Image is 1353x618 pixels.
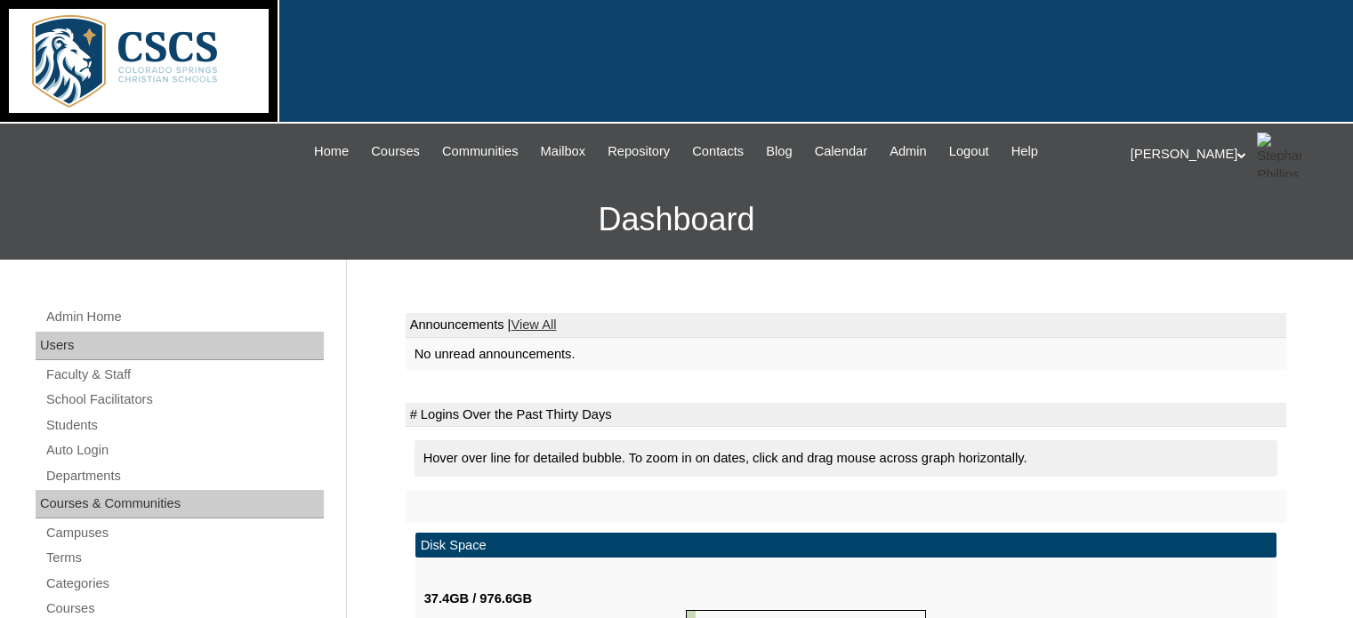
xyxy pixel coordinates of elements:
a: School Facilitators [44,389,324,411]
span: Communities [442,141,519,162]
span: Blog [766,141,792,162]
a: Calendar [806,141,876,162]
div: [PERSON_NAME] [1131,132,1335,177]
a: Mailbox [532,141,595,162]
span: Admin [890,141,927,162]
h3: Dashboard [9,180,1344,260]
a: Faculty & Staff [44,364,324,386]
a: Admin [881,141,936,162]
a: Help [1003,141,1047,162]
a: Admin Home [44,306,324,328]
a: Courses [362,141,429,162]
a: Blog [757,141,801,162]
a: Auto Login [44,439,324,461]
span: Mailbox [541,141,586,162]
a: Contacts [683,141,753,162]
a: Campuses [44,522,324,544]
img: Stephanie Phillips [1257,132,1301,177]
a: Logout [940,141,998,162]
a: Communities [433,141,528,162]
span: Logout [949,141,989,162]
span: Help [1011,141,1038,162]
a: Terms [44,547,324,569]
span: Courses [371,141,420,162]
span: Calendar [815,141,867,162]
a: Home [305,141,358,162]
td: Announcements | [406,313,1286,338]
td: No unread announcements. [406,338,1286,371]
a: Repository [599,141,679,162]
div: 37.4GB / 976.6GB [424,590,686,608]
a: Departments [44,465,324,487]
a: View All [511,317,556,332]
td: # Logins Over the Past Thirty Days [406,403,1286,428]
td: Disk Space [415,533,1276,558]
span: Repository [608,141,670,162]
a: Categories [44,573,324,595]
span: Contacts [692,141,744,162]
div: Courses & Communities [36,490,324,518]
a: Students [44,414,324,437]
span: Home [314,141,349,162]
img: logo-white.png [9,9,269,113]
div: Hover over line for detailed bubble. To zoom in on dates, click and drag mouse across graph horiz... [415,440,1277,477]
div: Users [36,332,324,360]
